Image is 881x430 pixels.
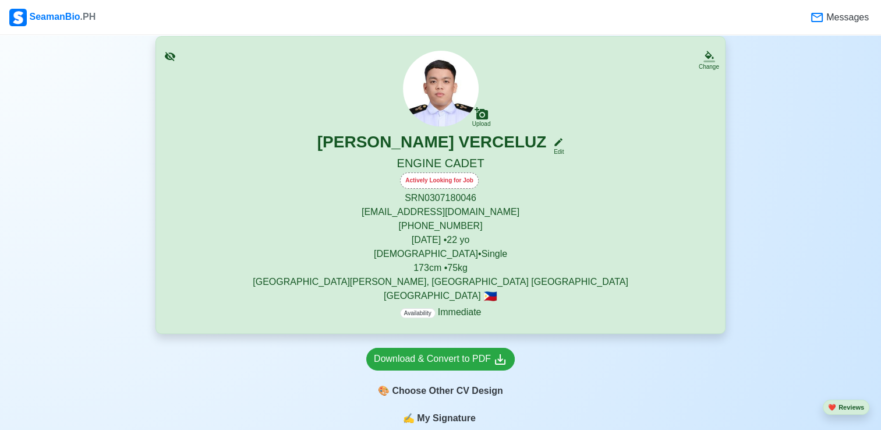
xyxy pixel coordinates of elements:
h3: [PERSON_NAME] VERCELUZ [317,132,547,156]
span: 🇵🇭 [483,291,497,302]
span: heart [828,404,836,411]
div: Choose Other CV Design [366,380,515,402]
p: [DATE] • 22 yo [170,233,711,247]
button: heartReviews [823,400,869,415]
span: Messages [824,10,869,24]
p: 173 cm • 75 kg [170,261,711,275]
span: paint [378,384,390,398]
span: sign [403,411,415,425]
h5: ENGINE CADET [170,156,711,172]
p: [DEMOGRAPHIC_DATA] • Single [170,247,711,261]
div: Change [699,62,719,71]
p: [EMAIL_ADDRESS][DOMAIN_NAME] [170,205,711,219]
p: [GEOGRAPHIC_DATA][PERSON_NAME], [GEOGRAPHIC_DATA] [GEOGRAPHIC_DATA] [170,275,711,289]
div: SeamanBio [9,9,95,26]
span: My Signature [415,411,477,425]
p: Immediate [400,305,482,319]
span: .PH [80,12,96,22]
p: SRN 0307180046 [170,191,711,205]
span: Availability [400,308,436,318]
p: [PHONE_NUMBER] [170,219,711,233]
div: Upload [472,121,491,128]
p: [GEOGRAPHIC_DATA] [170,289,711,303]
div: Edit [549,147,564,156]
a: Download & Convert to PDF [366,348,515,371]
div: Download & Convert to PDF [374,352,507,366]
img: Logo [9,9,27,26]
div: Actively Looking for Job [400,172,479,189]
